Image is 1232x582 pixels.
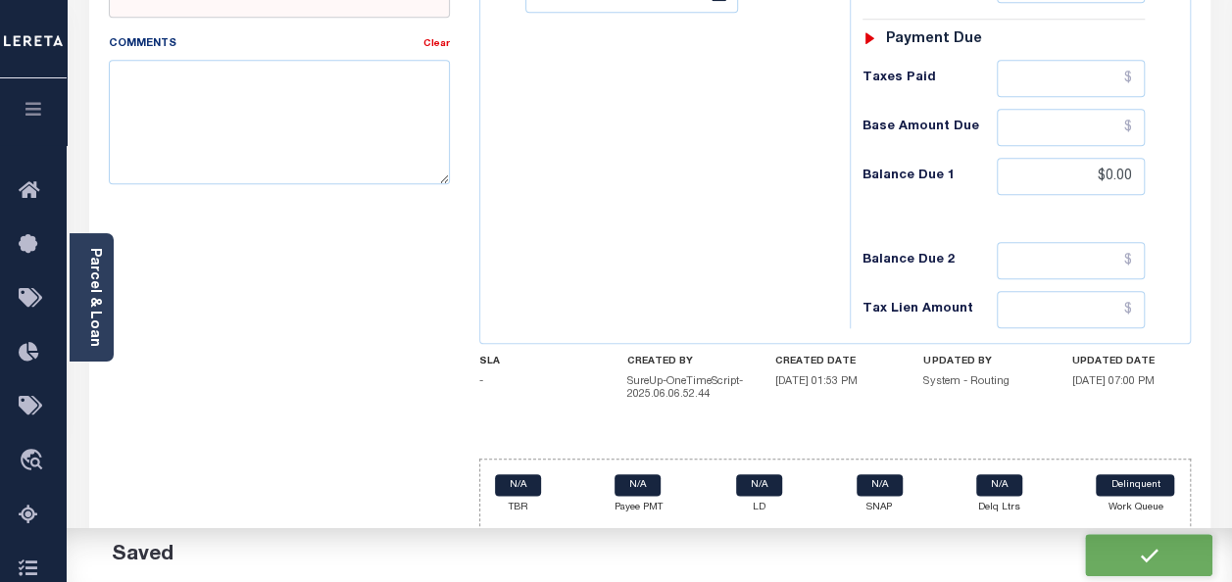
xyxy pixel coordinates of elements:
[862,120,997,135] h6: Base Amount Due
[923,375,1042,388] h5: System - Routing
[775,356,894,367] h4: CREATED DATE
[479,376,483,387] span: -
[112,545,173,565] span: Saved
[1072,356,1191,367] h4: UPDATED DATE
[495,501,541,515] p: TBR
[1072,375,1191,388] h5: [DATE] 07:00 PM
[997,158,1145,195] input: $
[736,501,782,515] p: LD
[627,356,746,367] h4: CREATED BY
[862,71,997,86] h6: Taxes Paid
[997,242,1145,279] input: $
[109,36,176,53] label: Comments
[479,356,598,367] h4: SLA
[862,253,997,268] h6: Balance Due 2
[857,501,903,515] p: SNAP
[736,474,782,496] a: N/A
[615,501,663,515] p: Payee PMT
[615,474,661,496] a: N/A
[857,474,903,496] a: N/A
[1096,474,1174,496] a: Delinquent
[423,39,450,49] a: Clear
[886,31,982,48] h6: Payment due
[976,501,1022,515] p: Delq Ltrs
[627,375,746,401] h5: SureUp-OneTimeScript-2025.06.06.52.44
[976,474,1022,496] a: N/A
[1096,501,1174,515] p: Work Queue
[862,169,997,184] h6: Balance Due 1
[997,109,1145,146] input: $
[87,248,101,347] a: Parcel & Loan
[775,375,894,388] h5: [DATE] 01:53 PM
[862,302,997,317] h6: Tax Lien Amount
[997,60,1145,97] input: $
[495,474,541,496] a: N/A
[923,356,1042,367] h4: UPDATED BY
[997,291,1145,328] input: $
